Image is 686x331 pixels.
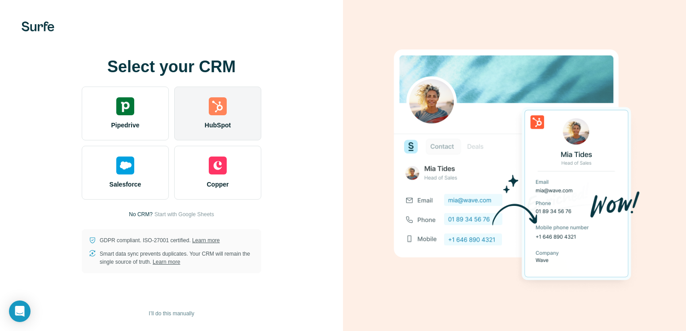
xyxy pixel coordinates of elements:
span: HubSpot [205,121,231,130]
a: Learn more [192,237,220,244]
p: GDPR compliant. ISO-27001 certified. [100,236,220,244]
span: Copper [207,180,229,189]
span: Salesforce [110,180,141,189]
p: No CRM? [129,210,153,218]
img: salesforce's logo [116,157,134,174]
img: HUBSPOT image [389,35,640,296]
button: Start with Google Sheets [154,210,214,218]
img: hubspot's logo [209,97,227,115]
img: copper's logo [209,157,227,174]
img: pipedrive's logo [116,97,134,115]
p: Smart data sync prevents duplicates. Your CRM will remain the single source of truth. [100,250,254,266]
div: Open Intercom Messenger [9,301,31,322]
button: I’ll do this manually [142,307,200,320]
h1: Select your CRM [82,58,261,76]
span: I’ll do this manually [149,309,194,318]
img: Surfe's logo [22,22,54,31]
a: Learn more [153,259,180,265]
span: Pipedrive [111,121,139,130]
